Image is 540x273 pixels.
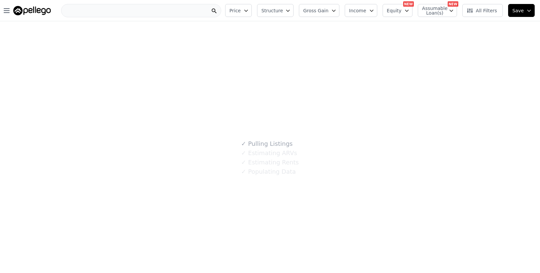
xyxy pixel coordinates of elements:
[241,140,246,147] span: ✓
[387,7,402,14] span: Equity
[418,4,457,17] button: Assumable Loan(s)
[241,159,246,166] span: ✓
[241,167,296,176] div: Populating Data
[241,150,246,156] span: ✓
[241,158,299,167] div: Estimating Rents
[383,4,412,17] button: Equity
[303,7,328,14] span: Gross Gain
[345,4,377,17] button: Income
[467,7,497,14] span: All Filters
[241,148,297,158] div: Estimating ARVs
[225,4,252,17] button: Price
[349,7,366,14] span: Income
[261,7,283,14] span: Structure
[512,7,524,14] span: Save
[241,168,246,175] span: ✓
[448,1,458,7] div: NEW
[229,7,241,14] span: Price
[422,6,443,15] span: Assumable Loan(s)
[241,139,293,148] div: Pulling Listings
[299,4,339,17] button: Gross Gain
[257,4,294,17] button: Structure
[13,6,51,15] img: Pellego
[403,1,414,7] div: NEW
[508,4,535,17] button: Save
[462,4,503,17] button: All Filters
